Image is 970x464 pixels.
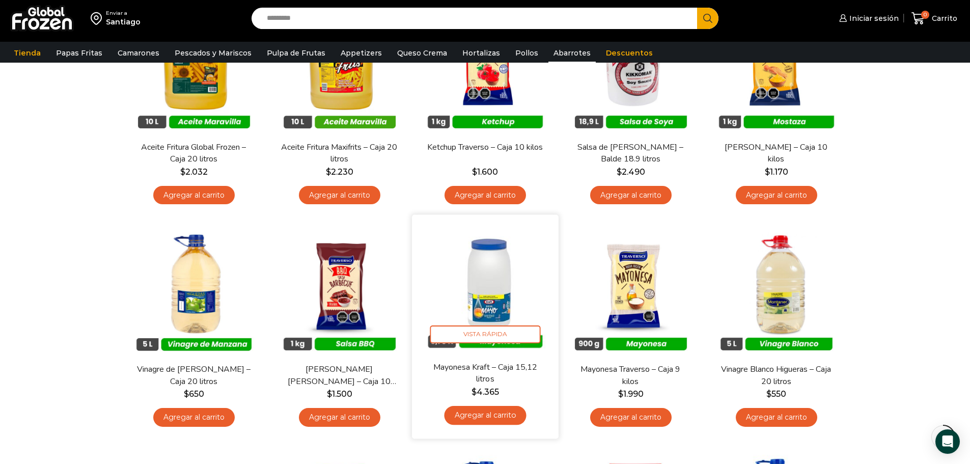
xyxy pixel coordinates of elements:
[590,408,672,427] a: Agregar al carrito: “Mayonesa Traverso - Caja 9 kilos”
[921,11,929,19] span: 0
[766,389,786,399] bdi: 550
[426,362,544,386] a: Mayonesa Kraft – Caja 15,12 litros
[935,429,960,454] div: Open Intercom Messenger
[471,387,476,397] span: $
[471,387,498,397] bdi: 4.365
[299,408,380,427] a: Agregar al carrito: “Salsa Barbacue Traverso - Caja 10 kilos”
[717,364,835,387] a: Vinagre Blanco Higueras – Caja 20 litros
[426,142,543,153] a: Ketchup Traverso – Caja 10 kilos
[180,167,208,177] bdi: 2.032
[262,43,330,63] a: Pulpa de Frutas
[299,186,380,205] a: Agregar al carrito: “Aceite Fritura Maxifrits - Caja 20 litros”
[457,43,505,63] a: Hortalizas
[135,364,252,387] a: Vinagre de [PERSON_NAME] – Caja 20 litros
[327,389,352,399] bdi: 1.500
[327,389,332,399] span: $
[697,8,718,29] button: Search button
[113,43,164,63] a: Camarones
[572,364,689,387] a: Mayonesa Traverso – Caja 9 kilos
[837,8,899,29] a: Iniciar sesión
[9,43,46,63] a: Tienda
[430,325,540,343] span: Vista Rápida
[472,167,498,177] bdi: 1.600
[510,43,543,63] a: Pollos
[617,167,645,177] bdi: 2.490
[765,167,788,177] bdi: 1.170
[766,389,771,399] span: $
[445,186,526,205] a: Agregar al carrito: “Ketchup Traverso - Caja 10 kilos”
[909,7,960,31] a: 0 Carrito
[444,406,526,425] a: Agregar al carrito: “Mayonesa Kraft - Caja 15,12 litros”
[847,13,899,23] span: Iniciar sesión
[618,389,623,399] span: $
[590,186,672,205] a: Agregar al carrito: “Salsa de Soya Kikkoman - Balde 18.9 litros”
[281,142,398,165] a: Aceite Fritura Maxifrits – Caja 20 litros
[180,167,185,177] span: $
[326,167,353,177] bdi: 2.230
[336,43,387,63] a: Appetizers
[929,13,957,23] span: Carrito
[717,142,835,165] a: [PERSON_NAME] – Caja 10 kilos
[281,364,398,387] a: [PERSON_NAME] [PERSON_NAME] – Caja 10 kilos
[106,17,141,27] div: Santiago
[326,167,331,177] span: $
[736,408,817,427] a: Agregar al carrito: “Vinagre Blanco Higueras - Caja 20 litros”
[601,43,658,63] a: Descuentos
[765,167,770,177] span: $
[153,186,235,205] a: Agregar al carrito: “Aceite Fritura Global Frozen – Caja 20 litros”
[170,43,257,63] a: Pescados y Mariscos
[51,43,107,63] a: Papas Fritas
[135,142,252,165] a: Aceite Fritura Global Frozen – Caja 20 litros
[184,389,189,399] span: $
[106,10,141,17] div: Enviar a
[392,43,452,63] a: Queso Crema
[472,167,477,177] span: $
[618,389,644,399] bdi: 1.990
[572,142,689,165] a: Salsa de [PERSON_NAME] – Balde 18.9 litros
[617,167,622,177] span: $
[91,10,106,27] img: address-field-icon.svg
[548,43,596,63] a: Abarrotes
[184,389,204,399] bdi: 650
[153,408,235,427] a: Agregar al carrito: “Vinagre de Manzana Higueras - Caja 20 litros”
[736,186,817,205] a: Agregar al carrito: “Mostaza Traverso - Caja 10 kilos”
